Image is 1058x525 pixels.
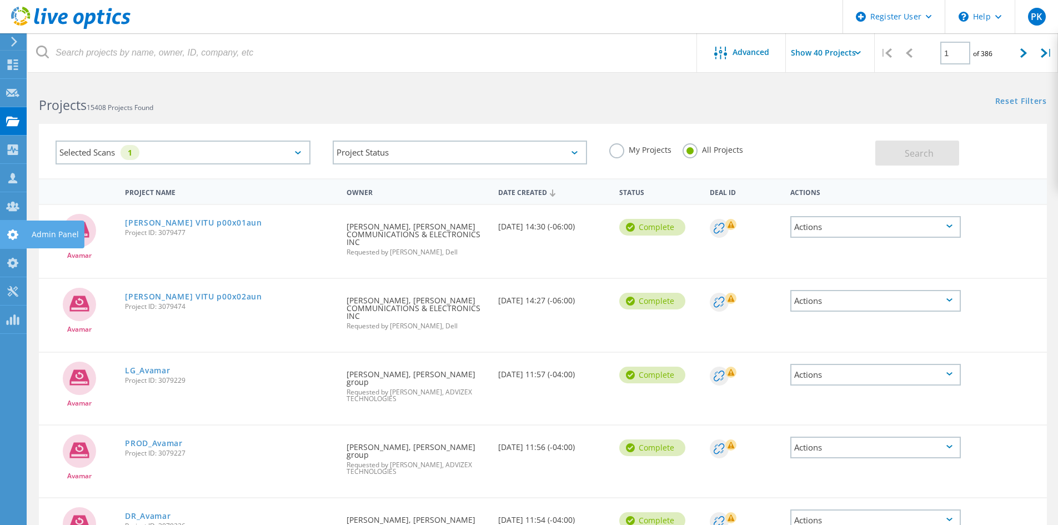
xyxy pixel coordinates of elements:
[125,377,335,384] span: Project ID: 3079229
[125,229,335,236] span: Project ID: 3079477
[341,426,492,486] div: [PERSON_NAME], [PERSON_NAME] group
[125,367,170,374] a: LG_Avamar
[28,33,698,72] input: Search projects by name, owner, ID, company, etc
[119,181,341,202] div: Project Name
[785,181,966,202] div: Actions
[341,205,492,267] div: [PERSON_NAME], [PERSON_NAME] COMMUNICATIONS & ELECTRONICS INC
[683,143,743,154] label: All Projects
[125,303,335,310] span: Project ID: 3079474
[619,219,685,236] div: Complete
[493,205,614,242] div: [DATE] 14:30 (-06:00)
[11,23,131,31] a: Live Optics Dashboard
[347,462,487,475] span: Requested by [PERSON_NAME], ADVIZEX TECHNOLOGIES
[87,103,153,112] span: 15408 Projects Found
[619,293,685,309] div: Complete
[1031,12,1042,21] span: PK
[875,33,897,73] div: |
[39,96,87,114] b: Projects
[959,12,969,22] svg: \n
[493,426,614,462] div: [DATE] 11:56 (-04:00)
[733,48,769,56] span: Advanced
[125,439,183,447] a: PROD_Avamar
[341,279,492,341] div: [PERSON_NAME], [PERSON_NAME] COMMUNICATIONS & ELECTRONICS INC
[493,353,614,389] div: [DATE] 11:57 (-04:00)
[875,141,959,166] button: Search
[1035,33,1058,73] div: |
[341,353,492,413] div: [PERSON_NAME], [PERSON_NAME] group
[790,364,961,386] div: Actions
[125,512,171,520] a: DR_Avamar
[493,181,614,202] div: Date Created
[704,181,785,202] div: Deal Id
[67,252,92,259] span: Avamar
[333,141,588,164] div: Project Status
[609,143,671,154] label: My Projects
[790,216,961,238] div: Actions
[790,290,961,312] div: Actions
[493,279,614,316] div: [DATE] 14:27 (-06:00)
[67,400,92,407] span: Avamar
[125,450,335,457] span: Project ID: 3079227
[347,249,487,256] span: Requested by [PERSON_NAME], Dell
[121,145,139,160] div: 1
[614,181,704,202] div: Status
[56,141,310,164] div: Selected Scans
[341,181,492,202] div: Owner
[32,231,79,238] div: Admin Panel
[67,326,92,333] span: Avamar
[125,219,262,227] a: [PERSON_NAME] VITU p00x01aun
[973,49,992,58] span: of 386
[125,293,262,301] a: [PERSON_NAME] VITU p00x02aun
[347,389,487,402] span: Requested by [PERSON_NAME], ADVIZEX TECHNOLOGIES
[905,147,934,159] span: Search
[995,97,1047,107] a: Reset Filters
[619,367,685,383] div: Complete
[790,437,961,458] div: Actions
[347,323,487,329] span: Requested by [PERSON_NAME], Dell
[67,473,92,479] span: Avamar
[619,439,685,456] div: Complete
